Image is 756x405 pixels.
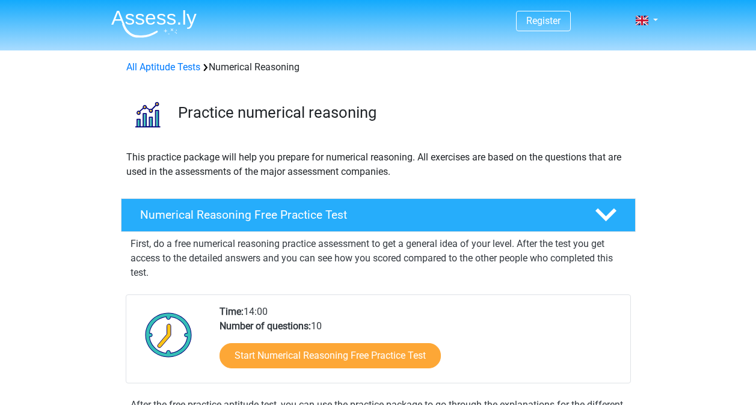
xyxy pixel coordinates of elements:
[220,320,311,332] b: Number of questions:
[526,15,561,26] a: Register
[138,305,199,365] img: Clock
[126,150,630,179] p: This practice package will help you prepare for numerical reasoning. All exercises are based on t...
[140,208,576,222] h4: Numerical Reasoning Free Practice Test
[178,103,626,122] h3: Practice numerical reasoning
[126,61,200,73] a: All Aptitude Tests
[111,10,197,38] img: Assessly
[211,305,630,383] div: 14:00 10
[220,306,244,317] b: Time:
[121,60,635,75] div: Numerical Reasoning
[116,198,641,232] a: Numerical Reasoning Free Practice Test
[220,343,441,368] a: Start Numerical Reasoning Free Practice Test
[131,237,626,280] p: First, do a free numerical reasoning practice assessment to get a general idea of your level. Aft...
[121,89,173,140] img: numerical reasoning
